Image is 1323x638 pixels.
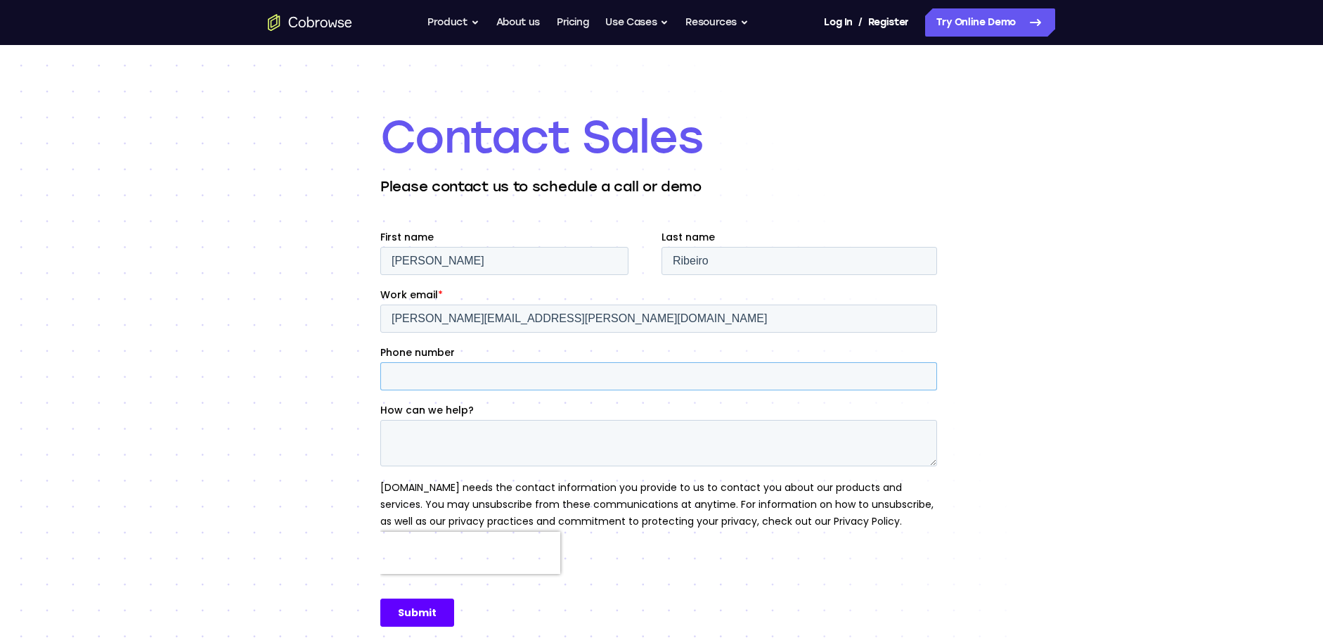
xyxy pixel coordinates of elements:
[496,8,540,37] a: About us
[685,8,749,37] button: Resources
[557,8,589,37] a: Pricing
[868,8,909,37] a: Register
[380,109,943,165] h1: Contact Sales
[268,14,352,31] a: Go to the home page
[925,8,1055,37] a: Try Online Demo
[427,8,479,37] button: Product
[605,8,669,37] button: Use Cases
[858,14,863,31] span: /
[380,177,943,196] p: Please contact us to schedule a call or demo
[824,8,852,37] a: Log In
